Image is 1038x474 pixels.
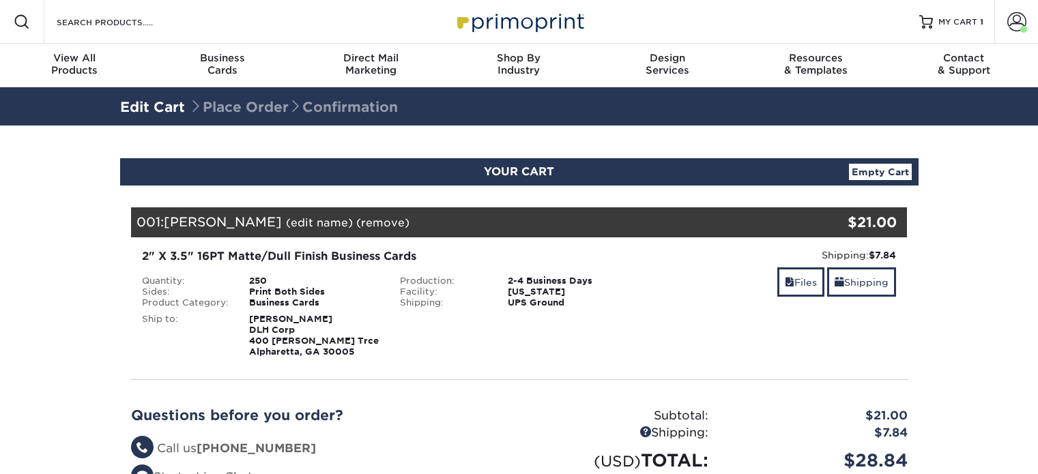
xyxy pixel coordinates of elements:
span: Contact [890,52,1038,64]
span: Business [148,52,296,64]
a: Resources& Templates [741,44,889,87]
span: YOUR CART [484,165,554,178]
strong: $7.84 [869,250,896,261]
a: Files [777,267,824,297]
div: Shipping: [519,424,719,442]
div: [US_STATE] [498,286,648,297]
input: SEARCH PRODUCTS..... [55,14,188,30]
div: Facility: [390,286,498,297]
a: DesignServices [593,44,741,87]
small: (USD) [594,452,641,470]
a: BusinessCards [148,44,296,87]
div: Subtotal: [519,407,719,425]
div: 2-4 Business Days [498,276,648,286]
a: (edit name) [286,216,353,229]
div: Business Cards [239,297,390,308]
span: 1 [980,17,983,27]
strong: [PHONE_NUMBER] [197,441,316,455]
span: Place Order Confirmation [189,99,398,115]
div: TOTAL: [519,447,719,473]
div: Product Category: [132,297,240,308]
div: & Templates [741,52,889,76]
span: files [785,277,794,288]
a: Contact& Support [890,44,1038,87]
h2: Questions before you order? [131,407,509,424]
div: Sides: [132,286,240,297]
div: Cards [148,52,296,76]
div: Services [593,52,741,76]
div: Print Both Sides [239,286,390,297]
span: Design [593,52,741,64]
div: 250 [239,276,390,286]
a: Shipping [827,267,896,297]
div: Shipping: [659,248,897,262]
span: Direct Mail [297,52,445,64]
span: Resources [741,52,889,64]
div: 001: [131,207,778,237]
img: Primoprint [451,7,588,36]
div: $21.00 [719,407,918,425]
li: Call us [131,440,509,458]
div: $28.84 [719,447,918,473]
div: $21.00 [778,212,897,233]
span: shipping [835,277,844,288]
div: 2" X 3.5" 16PT Matte/Dull Finish Business Cards [142,248,638,265]
div: Marketing [297,52,445,76]
span: Shop By [445,52,593,64]
div: Ship to: [132,314,240,357]
div: $7.84 [719,424,918,442]
div: & Support [890,52,1038,76]
a: (remove) [356,216,409,229]
div: UPS Ground [498,297,648,308]
div: Industry [445,52,593,76]
a: Empty Cart [849,164,912,180]
a: Direct MailMarketing [297,44,445,87]
div: Production: [390,276,498,286]
a: Edit Cart [120,99,185,115]
div: Shipping: [390,297,498,308]
div: Quantity: [132,276,240,286]
span: [PERSON_NAME] [164,214,282,229]
span: MY CART [938,16,977,28]
a: Shop ByIndustry [445,44,593,87]
strong: [PERSON_NAME] DLH Corp 400 [PERSON_NAME] Trce Alpharetta, GA 30005 [249,314,379,357]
